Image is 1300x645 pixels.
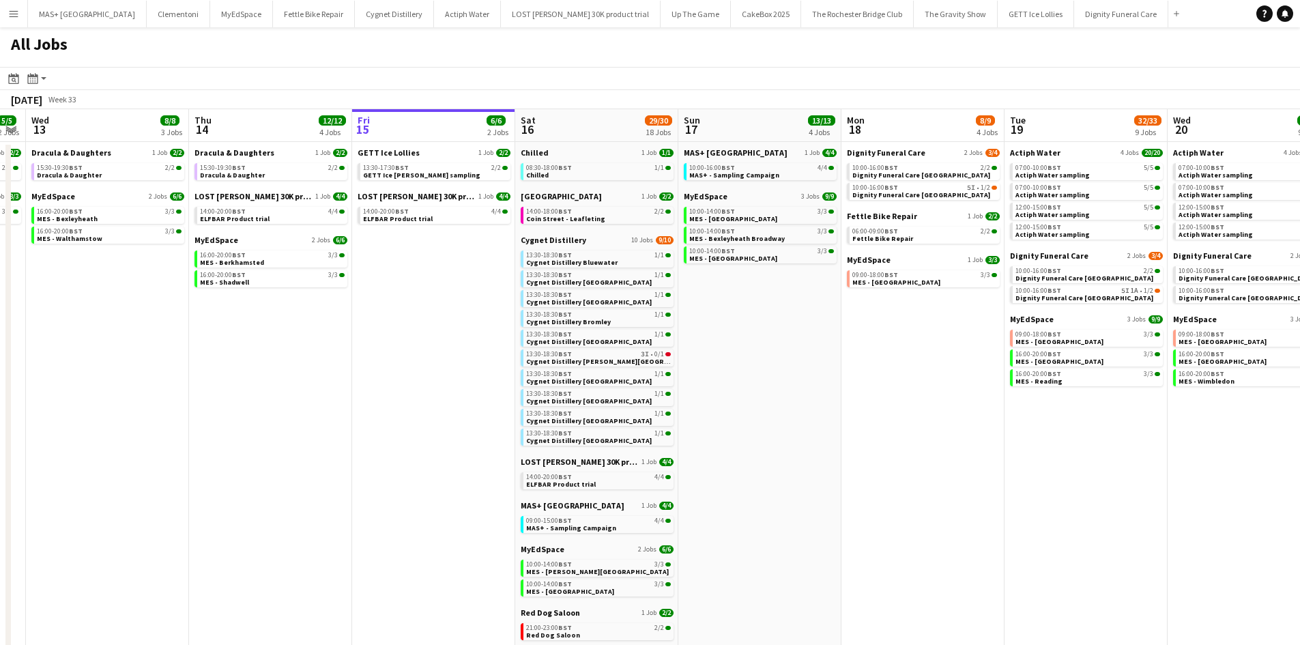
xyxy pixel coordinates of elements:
button: MAS+ [GEOGRAPHIC_DATA] [28,1,147,27]
button: The Rochester Bridge Club [801,1,914,27]
span: Week 33 [45,94,79,104]
button: Cygnet Distillery [355,1,434,27]
div: [DATE] [11,93,42,106]
button: The Gravity Show [914,1,998,27]
button: Dignity Funeral Care [1074,1,1168,27]
button: Clementoni [147,1,210,27]
button: CakeBox 2025 [731,1,801,27]
button: LOST [PERSON_NAME] 30K product trial [501,1,661,27]
button: Up The Game [661,1,731,27]
button: Fettle Bike Repair [273,1,355,27]
button: GETT Ice Lollies [998,1,1074,27]
button: MyEdSpace [210,1,273,27]
button: Actiph Water [434,1,501,27]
